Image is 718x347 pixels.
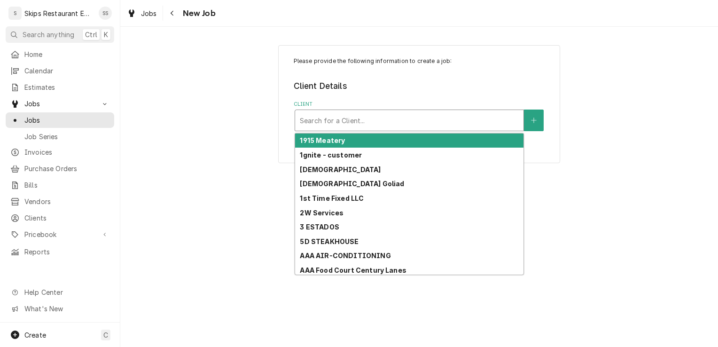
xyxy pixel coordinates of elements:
[141,8,157,18] span: Jobs
[294,80,545,92] legend: Client Details
[24,213,109,223] span: Clients
[6,79,114,95] a: Estimates
[294,101,545,108] label: Client
[99,7,112,20] div: SS
[165,6,180,21] button: Navigate back
[6,47,114,62] a: Home
[24,331,46,339] span: Create
[6,194,114,209] a: Vendors
[6,244,114,260] a: Reports
[24,229,95,239] span: Pricebook
[6,112,114,128] a: Jobs
[6,227,114,242] a: Go to Pricebook
[24,287,109,297] span: Help Center
[24,8,94,18] div: Skips Restaurant Equipment
[300,252,390,260] strong: AAA AIR-CONDITIONING
[6,129,114,144] a: Job Series
[300,223,339,231] strong: 3 ESTADOS
[24,164,109,173] span: Purchase Orders
[300,166,381,173] strong: [DEMOGRAPHIC_DATA]
[24,197,109,206] span: Vendors
[300,266,406,274] strong: AAA Food Court Century Lanes
[6,177,114,193] a: Bills
[24,147,109,157] span: Invoices
[300,209,343,217] strong: 2W Services
[6,161,114,176] a: Purchase Orders
[24,247,109,257] span: Reports
[300,151,362,159] strong: 1gnite - customer
[24,132,109,142] span: Job Series
[24,180,109,190] span: Bills
[6,63,114,79] a: Calendar
[294,57,545,65] p: Please provide the following information to create a job:
[123,6,161,21] a: Jobs
[6,210,114,226] a: Clients
[85,30,97,39] span: Ctrl
[294,101,545,131] div: Client
[300,237,359,245] strong: 5D STEAKHOUSE
[24,99,95,109] span: Jobs
[24,66,109,76] span: Calendar
[294,57,545,131] div: Job Create/Update Form
[103,330,108,340] span: C
[6,144,114,160] a: Invoices
[23,30,74,39] span: Search anything
[278,45,560,163] div: Job Create/Update
[8,7,22,20] div: S
[6,284,114,300] a: Go to Help Center
[24,115,109,125] span: Jobs
[6,301,114,316] a: Go to What's New
[180,7,216,20] span: New Job
[24,304,109,314] span: What's New
[6,96,114,111] a: Go to Jobs
[531,117,537,124] svg: Create New Client
[524,110,544,131] button: Create New Client
[6,26,114,43] button: Search anythingCtrlK
[99,7,112,20] div: Shan Skipper's Avatar
[104,30,108,39] span: K
[300,136,345,144] strong: 1915 Meatery
[24,49,109,59] span: Home
[300,194,364,202] strong: 1st Time Fixed LLC
[300,180,404,188] strong: [DEMOGRAPHIC_DATA] Goliad
[24,82,109,92] span: Estimates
